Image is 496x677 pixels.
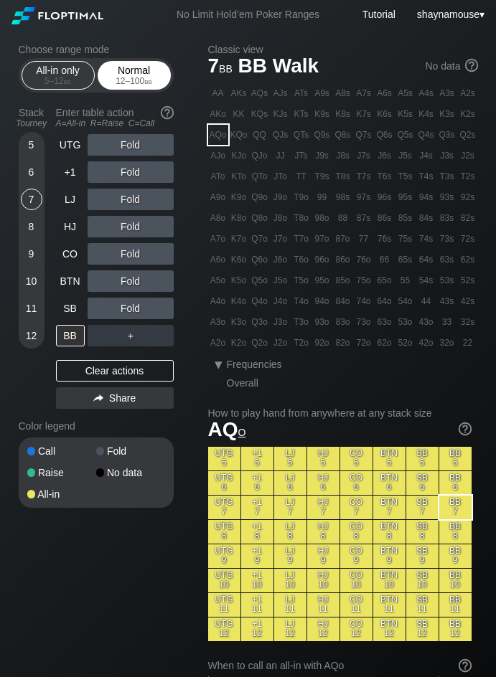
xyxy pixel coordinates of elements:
[312,166,332,186] div: T9s
[21,161,42,183] div: 6
[416,166,436,186] div: T4s
[241,471,273,495] div: +1 6
[406,569,439,592] div: SB 10
[271,125,291,145] div: QJs
[144,76,152,86] span: bb
[464,57,479,73] img: help.32db89a4.svg
[406,520,439,544] div: SB 8
[227,359,282,370] span: Frequencies
[307,471,340,495] div: HJ 6
[373,520,406,544] div: BTN 8
[229,187,249,207] div: K9o
[406,544,439,568] div: SB 9
[458,83,478,103] div: A2s
[406,471,439,495] div: SB 6
[439,447,472,470] div: BB 5
[241,447,273,470] div: +1 5
[208,83,228,103] div: AA
[307,447,340,470] div: HJ 5
[88,161,174,183] div: Fold
[333,250,353,270] div: 86o
[93,394,103,402] img: share.864f2f62.svg
[354,187,374,207] div: 97s
[437,333,457,353] div: 32o
[208,44,478,55] h2: Classic view
[208,291,228,311] div: A4o
[312,104,332,124] div: K9s
[21,243,42,265] div: 9
[21,134,42,156] div: 5
[340,617,373,641] div: CO 12
[437,229,457,249] div: 73s
[416,270,436,290] div: 54s
[208,125,228,145] div: AQo
[27,446,96,456] div: Call
[13,101,50,134] div: Stack
[271,312,291,332] div: J3o
[416,104,436,124] div: K4s
[56,325,85,346] div: BB
[396,104,416,124] div: K5s
[458,250,478,270] div: 62s
[56,387,174,409] div: Share
[208,544,240,568] div: UTG 9
[354,83,374,103] div: A7s
[241,544,273,568] div: +1 9
[274,593,307,617] div: LJ 11
[250,125,270,145] div: QQ
[291,104,312,124] div: KTs
[88,298,174,319] div: Fold
[439,593,472,617] div: BB 11
[354,291,374,311] div: 74o
[458,312,478,332] div: 32s
[307,593,340,617] div: HJ 11
[457,658,473,673] img: help.32db89a4.svg
[291,166,312,186] div: TT
[88,243,174,265] div: Fold
[11,7,103,24] img: Floptimal logo
[88,216,174,237] div: Fold
[208,617,240,641] div: UTG 12
[375,250,395,270] div: 66
[271,187,291,207] div: J9o
[208,250,228,270] div: A6o
[250,229,270,249] div: Q7o
[375,125,395,145] div: Q6s
[271,146,291,166] div: JJ
[250,333,270,353] div: Q2o
[439,617,472,641] div: BB 12
[56,243,85,265] div: CO
[274,471,307,495] div: LJ 6
[333,104,353,124] div: K8s
[291,312,312,332] div: T3o
[333,312,353,332] div: 83o
[229,146,249,166] div: KJo
[416,291,436,311] div: 44
[13,118,50,128] div: Tourney
[307,496,340,519] div: HJ 7
[373,496,406,519] div: BTN 7
[373,447,406,470] div: BTN 5
[373,471,406,495] div: BTN 6
[291,333,312,353] div: T2o
[250,166,270,186] div: QTo
[56,101,174,134] div: Enter table action
[375,208,395,228] div: 86s
[396,187,416,207] div: 95s
[439,496,472,519] div: BB 7
[291,208,312,228] div: T8o
[333,166,353,186] div: T8s
[56,270,85,292] div: BTN
[416,229,436,249] div: 74s
[229,250,249,270] div: K6o
[312,146,332,166] div: J9s
[458,166,478,186] div: T2s
[312,270,332,290] div: 95o
[312,229,332,249] div: 97o
[333,187,353,207] div: 98s
[229,229,249,249] div: K7o
[271,208,291,228] div: J8o
[274,569,307,592] div: LJ 10
[354,229,374,249] div: 77
[274,520,307,544] div: LJ 8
